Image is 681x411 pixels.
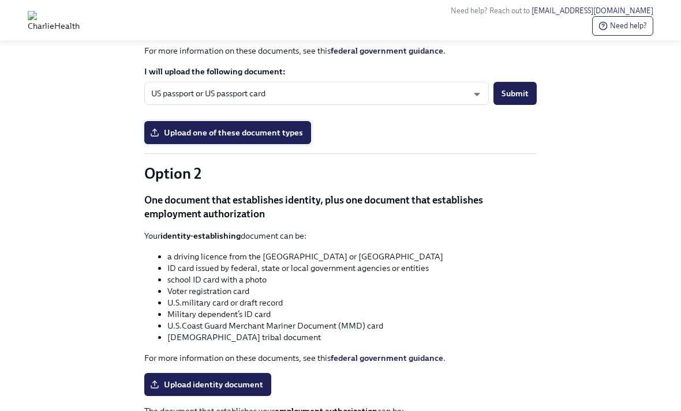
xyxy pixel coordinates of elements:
label: I will upload the following document: [144,66,537,77]
span: Need help? Reach out to [451,6,653,15]
label: Upload one of these document types [144,121,311,144]
a: federal government guidance [331,46,443,56]
span: Need help? [598,20,647,32]
li: Voter registration card [167,285,537,297]
li: Military dependent’s ID card [167,308,537,320]
div: US passport or US passport card [144,82,489,105]
li: ID card issued by federal, state or local government agencies or entities [167,262,537,274]
li: U.S.Coast Guard Merchant Mariner Document (MMD) card [167,320,537,331]
li: [DEMOGRAPHIC_DATA] tribal document [167,331,537,343]
p: One document that establishes identity, plus one document that establishes employment authorization [144,193,537,221]
li: school ID card with a photo [167,274,537,285]
span: Upload identity document [152,379,263,390]
strong: identity-establishing [160,231,241,241]
span: Upload one of these document types [152,127,303,138]
a: [EMAIL_ADDRESS][DOMAIN_NAME] [532,6,653,15]
span: Submit [502,88,529,99]
p: For more information on these documents, see this . [144,352,537,364]
img: CharlieHealth [28,11,80,29]
p: Your document can be: [144,230,537,242]
p: For more information on these documents, see this . [144,45,537,56]
button: Submit [493,82,537,105]
label: Upload identity document [144,373,271,396]
a: federal government guidance [331,353,443,363]
li: a driving licence from the [GEOGRAPHIC_DATA] or [GEOGRAPHIC_DATA] [167,251,537,262]
p: Option 2 [144,163,537,184]
button: Need help? [592,16,653,36]
li: U.S.military card or draft record [167,297,537,308]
